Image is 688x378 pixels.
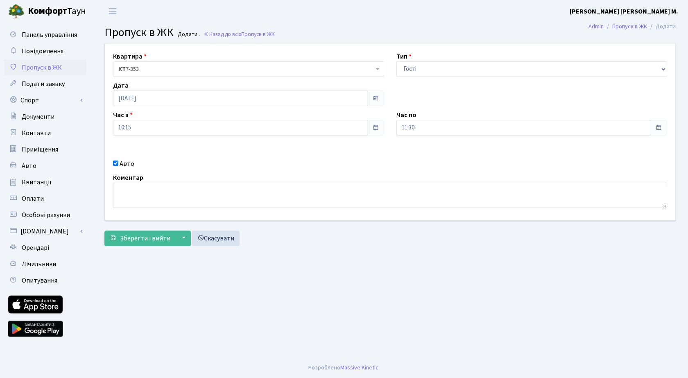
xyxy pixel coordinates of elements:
[4,240,86,256] a: Орендарі
[113,173,143,183] label: Коментар
[241,30,275,38] span: Пропуск в ЖК
[22,112,54,121] span: Документи
[192,231,240,246] a: Скасувати
[113,81,129,91] label: Дата
[340,363,378,372] a: Massive Kinetic
[8,3,25,20] img: logo.png
[4,158,86,174] a: Авто
[104,24,174,41] span: Пропуск в ЖК
[22,47,63,56] span: Повідомлення
[22,129,51,138] span: Контакти
[118,65,374,73] span: <b>КТ</b>&nbsp;&nbsp;&nbsp;&nbsp;7-353
[118,65,126,73] b: КТ
[204,30,275,38] a: Назад до всіхПропуск в ЖК
[4,141,86,158] a: Приміщення
[4,59,86,76] a: Пропуск в ЖК
[4,272,86,289] a: Опитування
[570,7,678,16] a: [PERSON_NAME] [PERSON_NAME] М.
[4,92,86,109] a: Спорт
[4,43,86,59] a: Повідомлення
[104,231,176,246] button: Зберегти і вийти
[308,363,380,372] div: Розроблено .
[113,61,384,77] span: <b>КТ</b>&nbsp;&nbsp;&nbsp;&nbsp;7-353
[22,211,70,220] span: Особові рахунки
[22,276,57,285] span: Опитування
[102,5,123,18] button: Переключити навігацію
[588,22,604,31] a: Admin
[28,5,67,18] b: Комфорт
[4,223,86,240] a: [DOMAIN_NAME]
[4,76,86,92] a: Подати заявку
[4,174,86,190] a: Квитанції
[396,52,412,61] label: Тип
[576,18,688,35] nav: breadcrumb
[4,256,86,272] a: Лічильники
[28,5,86,18] span: Таун
[113,110,133,120] label: Час з
[113,52,147,61] label: Квартира
[4,109,86,125] a: Документи
[22,243,49,252] span: Орендарі
[22,260,56,269] span: Лічильники
[647,22,676,31] li: Додати
[22,178,52,187] span: Квитанції
[22,79,65,88] span: Подати заявку
[4,207,86,223] a: Особові рахунки
[612,22,647,31] a: Пропуск в ЖК
[396,110,416,120] label: Час по
[120,234,170,243] span: Зберегти і вийти
[4,125,86,141] a: Контакти
[4,190,86,207] a: Оплати
[22,145,58,154] span: Приміщення
[120,159,134,169] label: Авто
[4,27,86,43] a: Панель управління
[176,31,200,38] small: Додати .
[22,194,44,203] span: Оплати
[22,63,62,72] span: Пропуск в ЖК
[22,30,77,39] span: Панель управління
[22,161,36,170] span: Авто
